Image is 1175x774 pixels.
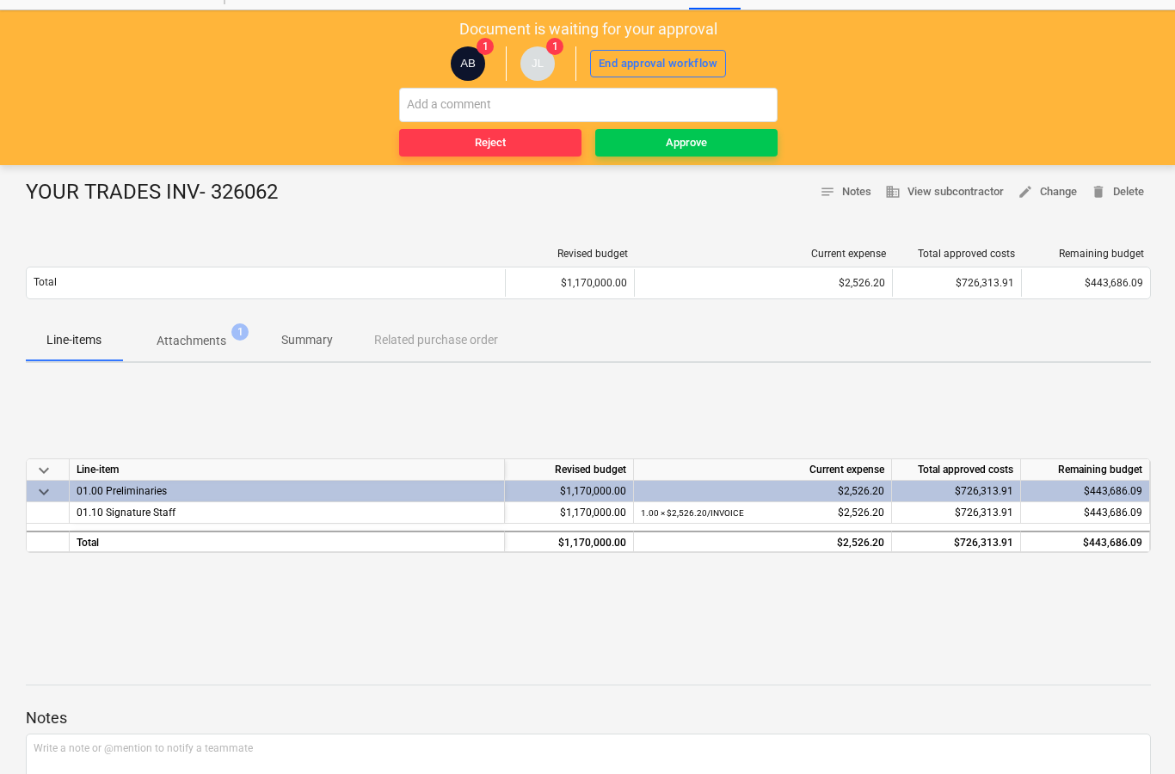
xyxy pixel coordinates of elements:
div: Current expense [634,459,892,481]
div: Remaining budget [1029,248,1144,260]
span: Delete [1091,182,1144,202]
div: $1,170,000.00 [505,269,634,297]
input: Add a comment [399,88,778,122]
p: Notes [26,708,1151,728]
button: Reject [399,129,581,157]
p: Summary [281,331,333,349]
button: Approve [595,129,778,157]
div: Total approved costs [900,248,1015,260]
small: 1.00 × $2,526.20 / INVOICE [641,508,744,518]
p: Document is waiting for your approval [459,19,717,40]
span: View subcontractor [885,182,1004,202]
div: $2,526.20 [641,481,884,502]
div: $726,313.91 [892,531,1021,552]
span: notes [820,184,835,200]
p: Attachments [157,332,226,350]
p: Total [34,275,57,290]
div: YOUR TRADES INV- 326062 [26,179,292,206]
div: End approval workflow [599,54,717,74]
span: AB [460,57,476,70]
div: Total approved costs [892,459,1021,481]
span: JL [532,57,544,70]
div: $443,686.09 [1021,481,1150,502]
div: Reject [475,133,506,153]
span: delete [1091,184,1106,200]
span: $443,686.09 [1085,277,1143,289]
span: keyboard_arrow_down [34,460,54,481]
div: $1,170,000.00 [505,531,634,552]
div: 01.00 Preliminaries [77,481,497,501]
p: Line-items [46,331,102,349]
div: $2,526.20 [642,277,885,289]
span: 01.10 Signature Staff [77,507,175,519]
div: Approve [666,133,707,153]
span: edit [1018,184,1033,200]
div: $1,170,000.00 [505,481,634,502]
button: Delete [1084,179,1151,206]
span: $443,686.09 [1084,507,1142,519]
div: Joseph Licastro [520,46,555,81]
iframe: Chat Widget [1089,691,1175,774]
button: View subcontractor [878,179,1011,206]
button: Change [1011,179,1084,206]
button: Notes [813,179,878,206]
div: $2,526.20 [641,502,884,524]
div: Line-item [70,459,505,481]
div: $726,313.91 [892,269,1021,297]
div: Revised budget [513,248,628,260]
span: keyboard_arrow_down [34,482,54,502]
span: Change [1018,182,1077,202]
div: Total [70,531,505,552]
div: $726,313.91 [892,481,1021,502]
div: Remaining budget [1021,459,1150,481]
span: Notes [820,182,871,202]
div: Current expense [642,248,886,260]
button: End approval workflow [590,50,726,77]
div: $2,526.20 [641,532,884,554]
span: $726,313.91 [955,507,1013,519]
div: $443,686.09 [1021,531,1150,552]
div: $1,170,000.00 [505,502,634,524]
div: Alberto Berdera [451,46,485,81]
span: 1 [546,38,563,55]
span: 1 [231,323,249,341]
span: business [885,184,901,200]
div: Revised budget [505,459,634,481]
span: 1 [477,38,494,55]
